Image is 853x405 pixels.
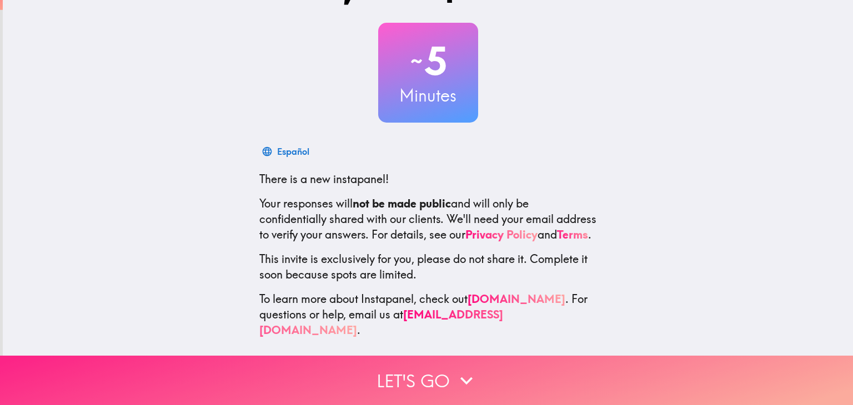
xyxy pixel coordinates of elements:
[259,172,389,186] span: There is a new instapanel!
[353,196,451,210] b: not be made public
[259,251,597,282] p: This invite is exclusively for you, please do not share it. Complete it soon because spots are li...
[557,227,588,241] a: Terms
[465,227,538,241] a: Privacy Policy
[378,38,478,84] h2: 5
[259,307,503,337] a: [EMAIL_ADDRESS][DOMAIN_NAME]
[468,292,565,306] a: [DOMAIN_NAME]
[409,44,424,78] span: ~
[259,196,597,242] p: Your responses will and will only be confidentially shared with our clients. We'll need your emai...
[259,291,597,338] p: To learn more about Instapanel, check out . For questions or help, email us at .
[277,144,309,159] div: Español
[378,84,478,107] h3: Minutes
[259,140,314,163] button: Español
